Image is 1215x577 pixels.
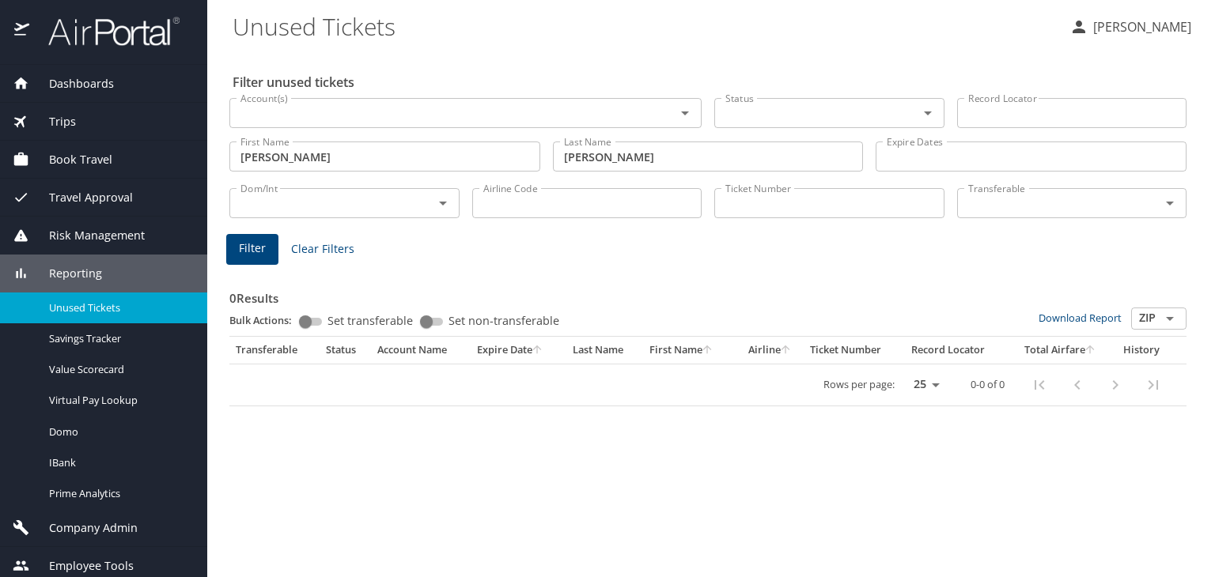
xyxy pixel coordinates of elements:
[532,345,543,356] button: sort
[236,343,313,357] div: Transferable
[320,337,371,364] th: Status
[49,362,188,377] span: Value Scorecard
[781,345,792,356] button: sort
[1159,307,1181,330] button: Open
[49,300,188,315] span: Unused Tickets
[29,75,114,92] span: Dashboards
[285,235,361,264] button: Clear Filters
[1063,13,1198,41] button: [PERSON_NAME]
[327,315,413,326] span: Set transferable
[31,16,180,47] img: airportal-logo.png
[29,557,134,575] span: Employee Tools
[804,337,905,364] th: Ticket Number
[449,315,559,326] span: Set non-transferable
[233,70,1190,95] h2: Filter unused tickets
[291,239,354,259] span: Clear Filters
[229,313,305,327] p: Bulk Actions:
[29,227,145,244] span: Risk Management
[1112,337,1171,364] th: History
[49,486,188,501] span: Prime Analytics
[14,16,31,47] img: icon-airportal.png
[29,151,112,168] span: Book Travel
[917,102,939,124] button: Open
[1088,17,1191,36] p: [PERSON_NAME]
[643,337,736,364] th: First Name
[674,102,696,124] button: Open
[905,337,1009,364] th: Record Locator
[29,265,102,282] span: Reporting
[432,192,454,214] button: Open
[29,519,138,537] span: Company Admin
[736,337,804,364] th: Airline
[971,379,1005,390] p: 0-0 of 0
[1159,192,1181,214] button: Open
[233,2,1057,51] h1: Unused Tickets
[239,239,266,258] span: Filter
[823,379,895,390] p: Rows per page:
[229,337,1187,406] table: custom pagination table
[229,280,1187,307] h3: 0 Results
[1085,345,1096,356] button: sort
[1039,311,1122,325] a: Download Report
[471,337,566,364] th: Expire Date
[1009,337,1111,364] th: Total Airfare
[702,345,713,356] button: sort
[29,189,133,206] span: Travel Approval
[49,393,188,408] span: Virtual Pay Lookup
[29,113,76,130] span: Trips
[371,337,471,364] th: Account Name
[566,337,643,364] th: Last Name
[49,424,188,439] span: Domo
[226,234,278,265] button: Filter
[49,331,188,346] span: Savings Tracker
[49,455,188,470] span: IBank
[901,373,945,397] select: rows per page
